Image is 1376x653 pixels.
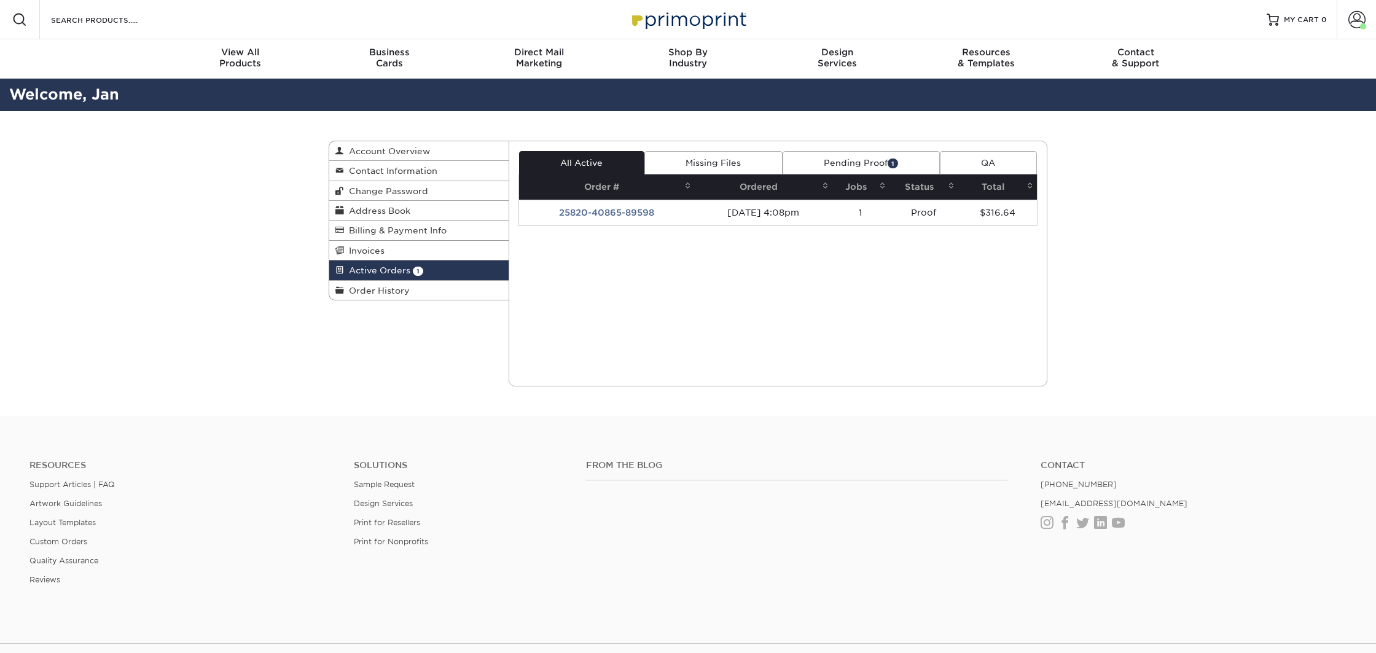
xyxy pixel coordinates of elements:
[315,47,464,69] div: Cards
[695,200,832,225] td: [DATE] 4:08pm
[464,47,614,58] span: Direct Mail
[644,151,783,174] a: Missing Files
[29,518,96,527] a: Layout Templates
[889,174,959,200] th: Status
[329,241,509,260] a: Invoices
[354,537,428,546] a: Print for Nonprofits
[344,286,410,295] span: Order History
[614,47,763,69] div: Industry
[958,174,1037,200] th: Total
[912,47,1061,58] span: Resources
[29,575,60,584] a: Reviews
[832,200,889,225] td: 1
[354,499,413,508] a: Design Services
[464,47,614,69] div: Marketing
[344,166,437,176] span: Contact Information
[958,200,1037,225] td: $316.64
[29,460,335,471] h4: Resources
[329,161,509,181] a: Contact Information
[29,556,98,565] a: Quality Assurance
[329,281,509,300] a: Order History
[1041,460,1347,471] a: Contact
[344,186,428,196] span: Change Password
[329,141,509,161] a: Account Overview
[519,200,695,225] td: 25820-40865-89598
[783,151,940,174] a: Pending Proof1
[1061,47,1210,58] span: Contact
[940,151,1037,174] a: QA
[762,39,912,79] a: DesignServices
[912,39,1061,79] a: Resources& Templates
[329,201,509,221] a: Address Book
[519,151,644,174] a: All Active
[1041,499,1187,508] a: [EMAIL_ADDRESS][DOMAIN_NAME]
[354,518,420,527] a: Print for Resellers
[762,47,912,58] span: Design
[29,480,115,489] a: Support Articles | FAQ
[354,480,415,489] a: Sample Request
[329,260,509,280] a: Active Orders 1
[166,47,315,58] span: View All
[344,206,410,216] span: Address Book
[614,47,763,58] span: Shop By
[344,146,430,156] span: Account Overview
[889,200,959,225] td: Proof
[1061,39,1210,79] a: Contact& Support
[344,246,385,256] span: Invoices
[912,47,1061,69] div: & Templates
[762,47,912,69] div: Services
[354,460,567,471] h4: Solutions
[1041,480,1117,489] a: [PHONE_NUMBER]
[344,225,447,235] span: Billing & Payment Info
[1284,15,1319,25] span: MY CART
[1061,47,1210,69] div: & Support
[888,158,898,168] span: 1
[344,265,410,275] span: Active Orders
[315,39,464,79] a: BusinessCards
[166,47,315,69] div: Products
[627,6,749,33] img: Primoprint
[29,499,102,508] a: Artwork Guidelines
[464,39,614,79] a: Direct MailMarketing
[586,460,1007,471] h4: From the Blog
[329,221,509,240] a: Billing & Payment Info
[519,174,695,200] th: Order #
[166,39,315,79] a: View AllProducts
[695,174,832,200] th: Ordered
[329,181,509,201] a: Change Password
[1321,15,1327,24] span: 0
[29,537,87,546] a: Custom Orders
[315,47,464,58] span: Business
[832,174,889,200] th: Jobs
[413,267,423,276] span: 1
[50,12,170,27] input: SEARCH PRODUCTS.....
[614,39,763,79] a: Shop ByIndustry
